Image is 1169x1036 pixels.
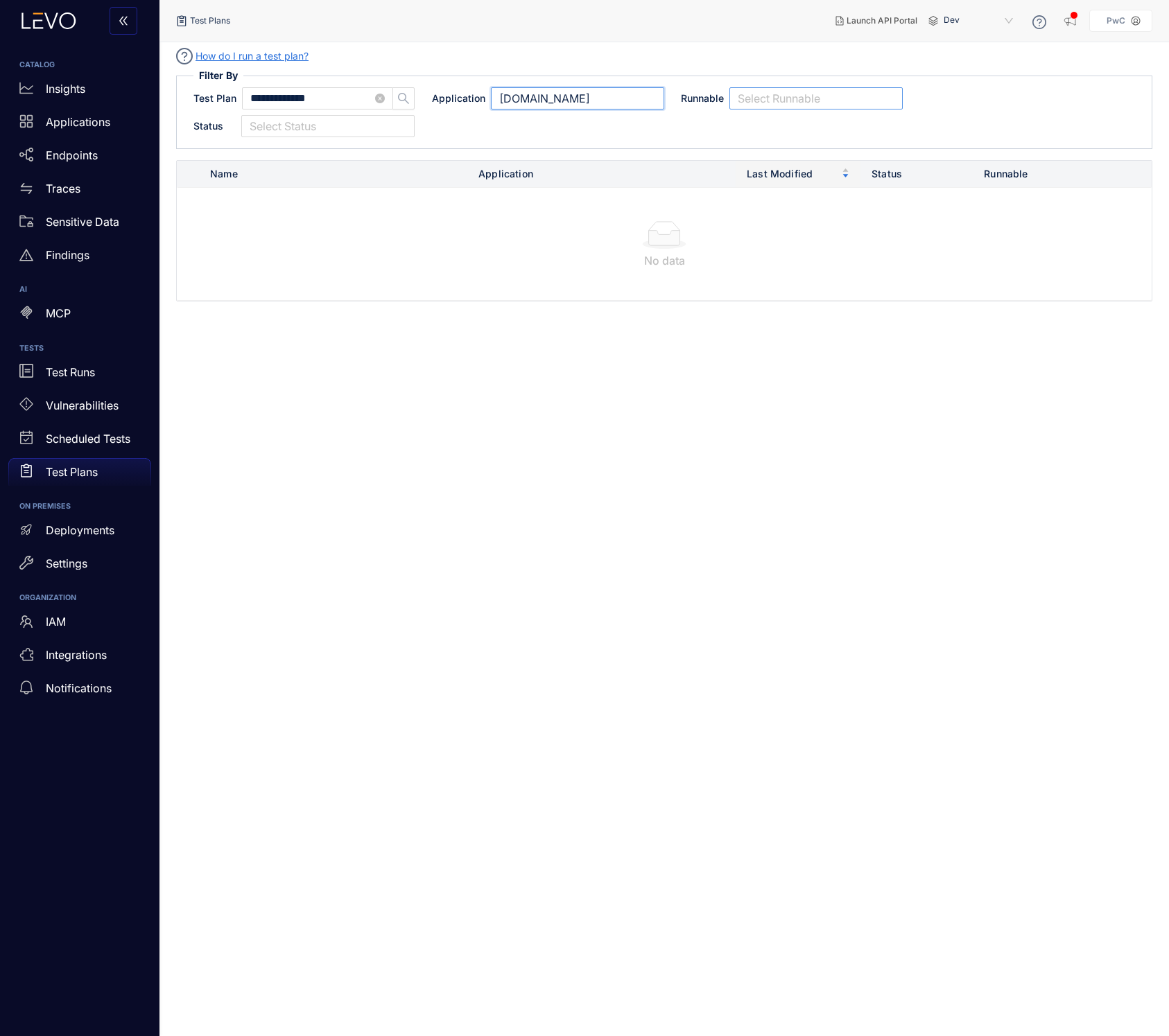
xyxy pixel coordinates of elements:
[110,7,137,35] button: double-left
[8,642,151,675] a: Integrations
[46,466,98,478] p: Test Plans
[8,358,151,392] a: Test Runs
[824,10,928,32] button: Launch API Portal
[46,557,87,570] p: Settings
[19,594,140,602] h6: ORGANIZATION
[747,166,839,182] span: Last Modified
[46,216,119,228] p: Sensitive Data
[8,141,151,175] a: Endpoints
[199,161,467,188] th: Name
[19,615,33,629] span: team
[46,399,119,412] p: Vulnerabilities
[944,10,1016,32] span: Dev
[847,16,917,26] span: Launch API Portal
[46,82,85,95] p: Insights
[8,392,151,425] a: Vulnerabilities
[118,15,129,28] span: double-left
[193,91,236,105] span: Test Plan
[46,149,98,161] p: Endpoints
[46,182,80,195] p: Traces
[196,49,309,64] a: How do I run a test plan?
[8,300,151,333] a: MCP
[19,502,140,511] h6: ON PREMISES
[8,550,151,583] a: Settings
[860,161,971,188] th: Status
[971,161,1041,188] th: Runnable
[176,15,230,26] div: Test Plans
[46,249,89,261] p: Findings
[19,61,140,69] h6: CATALOG
[8,241,151,274] a: Findings
[432,91,485,105] span: Application
[46,649,107,661] p: Integrations
[8,108,151,141] a: Applications
[393,92,414,105] span: search
[375,93,385,104] span: close-circle
[188,254,1141,267] div: No data
[46,682,112,694] p: Notifications
[8,208,151,241] a: Sensitive Data
[8,425,151,458] a: Scheduled Tests
[467,161,736,188] th: Application
[8,75,151,108] a: Insights
[19,286,140,294] h6: AI
[46,366,95,378] p: Test Runs
[46,615,66,628] p: IAM
[8,458,151,491] a: Test Plans
[19,182,33,195] span: swap
[193,119,223,133] span: Status
[193,69,243,82] span: Filter By
[8,175,151,208] a: Traces
[46,116,110,128] p: Applications
[19,248,33,262] span: warning
[392,87,415,109] button: search
[375,94,385,103] span: close-circle
[8,675,151,708] a: Notifications
[681,91,724,105] span: Runnable
[1107,16,1125,26] p: PwC
[8,516,151,550] a: Deployments
[46,307,71,319] p: MCP
[46,432,130,445] p: Scheduled Tests
[499,88,656,109] span: engagement-service-us-dev.lower-pwclabs.pwcglb.com
[46,524,114,536] p: Deployments
[8,608,151,642] a: IAM
[19,344,140,353] h6: TESTS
